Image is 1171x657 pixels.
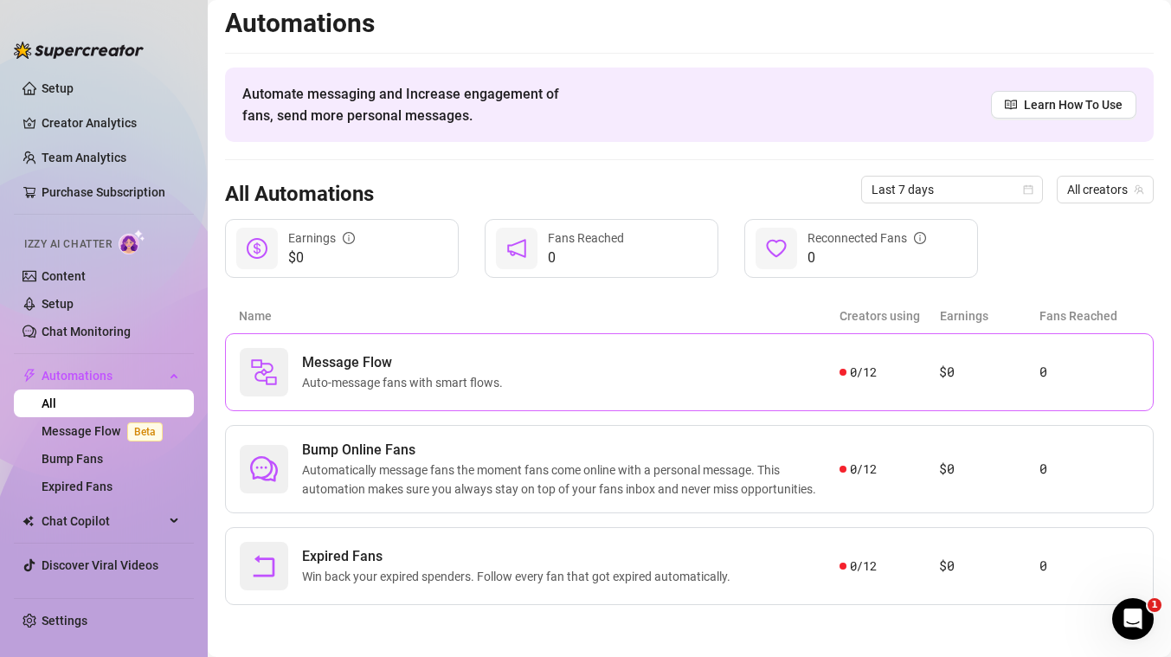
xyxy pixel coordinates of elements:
[42,480,113,493] a: Expired Fans
[1067,177,1143,203] span: All creators
[1134,184,1144,195] span: team
[939,362,1039,383] article: $0
[302,352,510,373] span: Message Flow
[42,269,86,283] a: Content
[42,362,164,390] span: Automations
[840,306,940,325] article: Creators using
[42,109,180,137] a: Creator Analytics
[872,177,1033,203] span: Last 7 days
[127,422,163,441] span: Beta
[247,238,267,259] span: dollar
[242,83,576,126] span: Automate messaging and Increase engagement of fans, send more personal messages.
[42,297,74,311] a: Setup
[42,424,170,438] a: Message FlowBeta
[939,459,1039,480] article: $0
[288,248,355,268] span: $0
[288,229,355,248] div: Earnings
[42,396,56,410] a: All
[1023,184,1033,195] span: calendar
[940,306,1040,325] article: Earnings
[1005,99,1017,111] span: read
[939,556,1039,576] article: $0
[302,546,737,567] span: Expired Fans
[42,185,165,199] a: Purchase Subscription
[250,455,278,483] span: comment
[548,248,624,268] span: 0
[302,373,510,392] span: Auto-message fans with smart flows.
[239,306,840,325] article: Name
[42,151,126,164] a: Team Analytics
[250,552,278,580] span: rollback
[42,452,103,466] a: Bump Fans
[506,238,527,259] span: notification
[42,81,74,95] a: Setup
[1148,598,1161,612] span: 1
[119,229,145,254] img: AI Chatter
[42,325,131,338] a: Chat Monitoring
[1039,362,1139,383] article: 0
[302,567,737,586] span: Win back your expired spenders. Follow every fan that got expired automatically.
[548,231,624,245] span: Fans Reached
[1039,556,1139,576] article: 0
[302,440,840,461] span: Bump Online Fans
[914,232,926,244] span: info-circle
[807,248,926,268] span: 0
[225,181,374,209] h3: All Automations
[23,369,36,383] span: thunderbolt
[343,232,355,244] span: info-circle
[250,358,278,386] img: svg%3e
[14,42,144,59] img: logo-BBDzfeDw.svg
[850,363,877,382] span: 0 / 12
[1024,95,1123,114] span: Learn How To Use
[850,557,877,576] span: 0 / 12
[23,515,34,527] img: Chat Copilot
[1039,459,1139,480] article: 0
[225,7,1154,40] h2: Automations
[1112,598,1154,640] iframe: Intercom live chat
[807,229,926,248] div: Reconnected Fans
[42,558,158,572] a: Discover Viral Videos
[766,238,787,259] span: heart
[1039,306,1140,325] article: Fans Reached
[42,507,164,535] span: Chat Copilot
[42,614,87,628] a: Settings
[991,91,1136,119] a: Learn How To Use
[850,460,877,479] span: 0 / 12
[24,236,112,253] span: Izzy AI Chatter
[302,461,840,499] span: Automatically message fans the moment fans come online with a personal message. This automation m...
